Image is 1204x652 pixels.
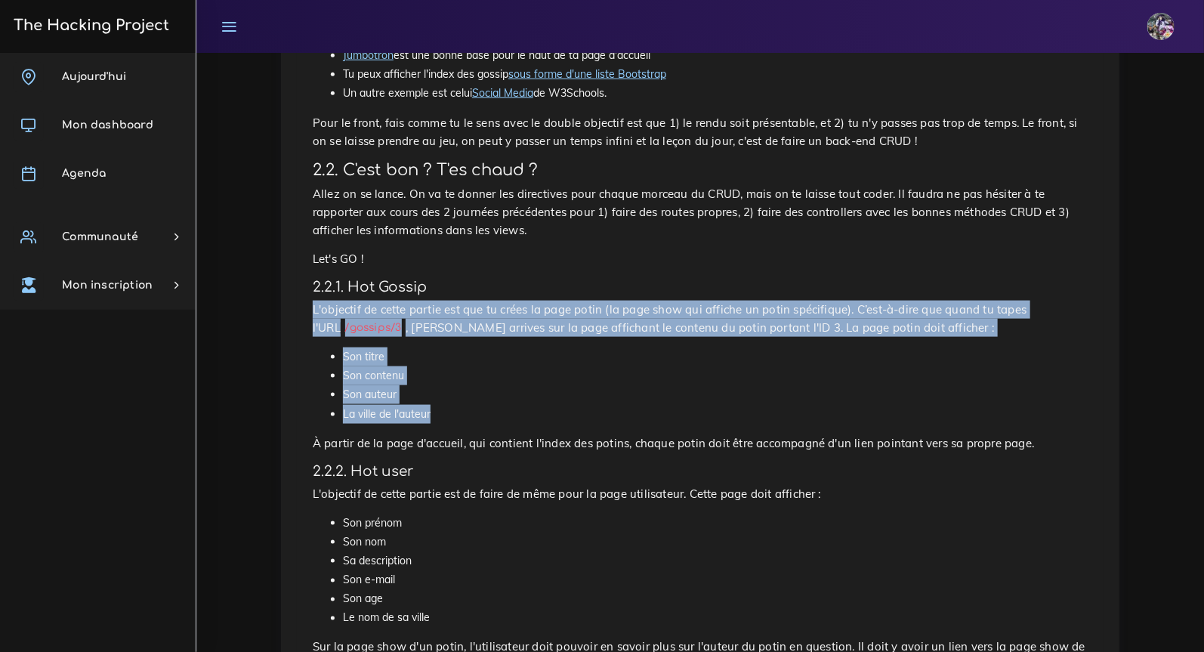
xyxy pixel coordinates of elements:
code: /gossips/3 [341,320,406,336]
li: Son nom [343,533,1088,552]
h4: 2.2.1. Hot Gossip [313,279,1088,295]
p: L'objectif de cette partie est que tu crées la page potin (la page show qui affiche un potin spéc... [313,301,1088,337]
p: Pour le front, fais comme tu le sens avec le double objectif est que 1) le rendu soit présentable... [313,114,1088,150]
li: La ville de l'auteur [343,405,1088,424]
p: À partir de la page d'accueil, qui contient l'index des potins, chaque potin doit être accompagné... [313,434,1088,453]
li: Son prénom [343,514,1088,533]
li: Le nom de sa ville [343,609,1088,628]
a: Social Media [472,86,533,100]
img: eg54bupqcshyolnhdacp.jpg [1147,13,1175,40]
span: Agenda [62,168,106,179]
li: est une bonne base pour le haut de ta page d'accueil [343,46,1088,65]
li: Son age [343,590,1088,609]
a: sous forme d'une liste Bootstrap [508,67,666,81]
p: Let's GO ! [313,250,1088,268]
p: Allez on se lance. On va te donner les directives pour chaque morceau du CRUD, mais on te laisse ... [313,185,1088,239]
span: Mon dashboard [62,119,153,131]
li: Sa description [343,552,1088,570]
h3: The Hacking Project [9,17,169,34]
span: Mon inscription [62,280,153,291]
li: Son titre [343,348,1088,366]
h3: 2.2. C'est bon ? T'es chaud ? [313,161,1088,180]
li: Un autre exemple est celui de W3Schools. [343,84,1088,103]
p: L'objectif de cette partie est de faire de même pour la page utilisateur. Cette page doit afficher : [313,485,1088,503]
a: Jumbotron [343,48,394,62]
h4: 2.2.2. Hot user [313,463,1088,480]
span: Communauté [62,231,138,243]
span: Aujourd'hui [62,71,126,82]
li: Son auteur [343,385,1088,404]
li: Son contenu [343,366,1088,385]
li: Son e-mail [343,571,1088,590]
li: Tu peux afficher l'index des gossip [343,65,1088,84]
